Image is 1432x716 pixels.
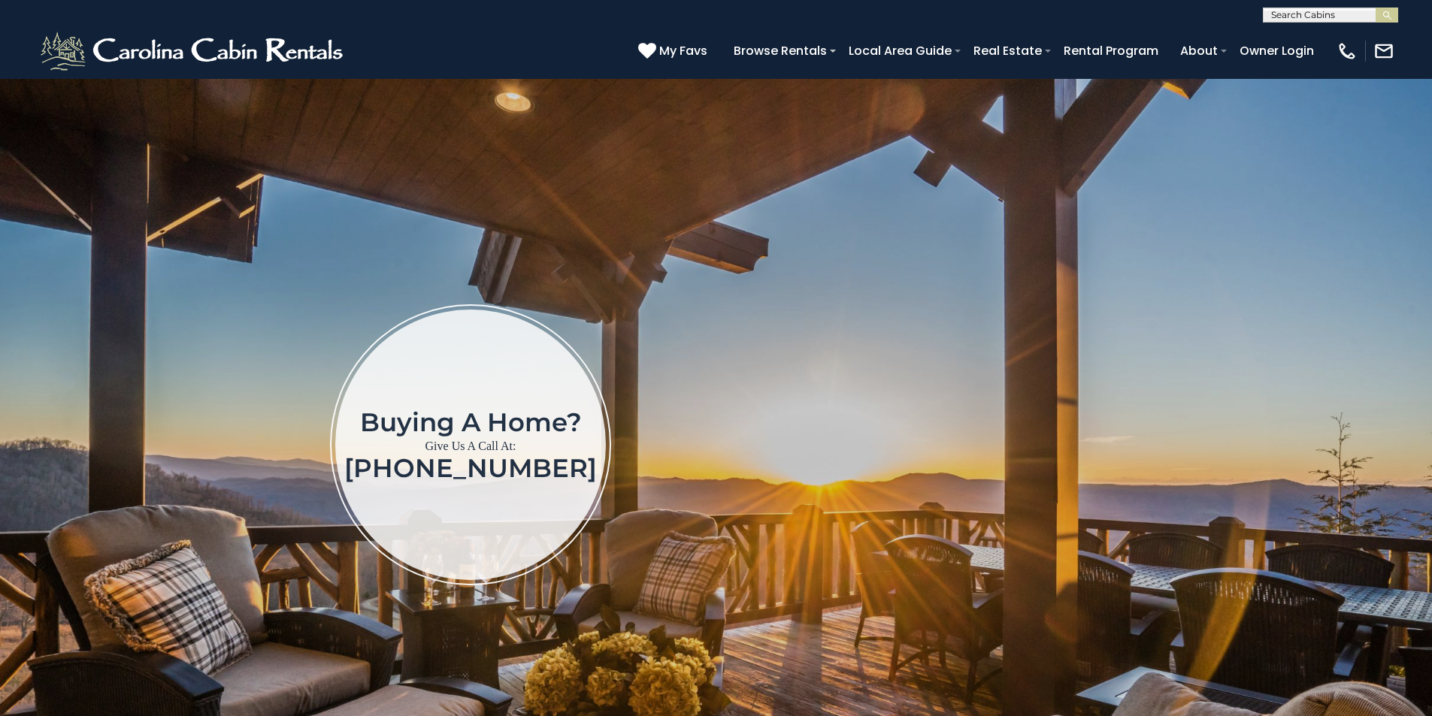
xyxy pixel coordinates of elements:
a: My Favs [638,41,711,61]
a: Browse Rentals [726,38,834,64]
p: Give Us A Call At: [344,436,597,457]
a: About [1173,38,1225,64]
span: My Favs [659,41,707,60]
img: phone-regular-white.png [1337,41,1358,62]
a: [PHONE_NUMBER] [344,452,597,484]
a: Real Estate [966,38,1049,64]
img: mail-regular-white.png [1373,41,1394,62]
a: Owner Login [1232,38,1321,64]
img: White-1-2.png [38,29,350,74]
a: Rental Program [1056,38,1166,64]
h1: Buying a home? [344,409,597,436]
a: Local Area Guide [841,38,959,64]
